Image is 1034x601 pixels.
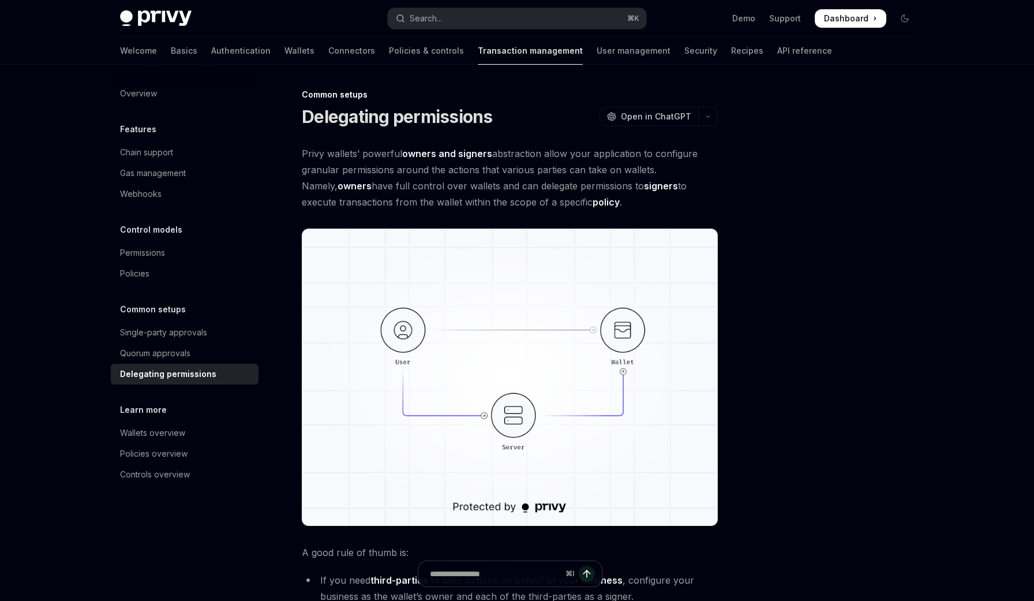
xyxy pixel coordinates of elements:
[120,37,157,65] a: Welcome
[896,9,914,28] button: Toggle dark mode
[120,166,186,180] div: Gas management
[120,223,182,237] h5: Control models
[579,566,595,582] button: Send message
[120,426,185,440] div: Wallets overview
[627,14,639,23] span: ⌘ K
[410,12,442,25] div: Search...
[120,326,207,339] div: Single-party approvals
[302,89,718,100] div: Common setups
[211,37,271,65] a: Authentication
[731,37,763,65] a: Recipes
[111,464,258,485] a: Controls overview
[621,111,691,122] span: Open in ChatGPT
[338,180,372,192] strong: owners
[478,37,583,65] a: Transaction management
[430,561,561,587] input: Ask a question...
[732,13,755,24] a: Demo
[389,37,464,65] a: Policies & controls
[302,229,718,526] img: delegate
[111,142,258,163] a: Chain support
[111,242,258,263] a: Permissions
[302,106,493,127] h1: Delegating permissions
[815,9,886,28] a: Dashboard
[111,423,258,443] a: Wallets overview
[120,246,165,260] div: Permissions
[120,403,167,417] h5: Learn more
[111,163,258,184] a: Gas management
[171,37,197,65] a: Basics
[120,267,149,281] div: Policies
[284,37,314,65] a: Wallets
[600,107,698,126] button: Open in ChatGPT
[120,303,186,316] h5: Common setups
[120,346,190,360] div: Quorum approvals
[120,447,188,461] div: Policies overview
[302,544,718,561] span: A good rule of thumb is:
[597,37,670,65] a: User management
[302,145,718,210] span: Privy wallets’ powerful abstraction allow your application to configure granular permissions arou...
[111,343,258,364] a: Quorum approvals
[120,145,173,159] div: Chain support
[120,10,192,27] img: dark logo
[120,122,156,136] h5: Features
[120,367,216,381] div: Delegating permissions
[684,37,717,65] a: Security
[644,180,678,192] strong: signers
[593,196,620,208] a: policy
[769,13,801,24] a: Support
[111,184,258,204] a: Webhooks
[111,443,258,464] a: Policies overview
[111,364,258,385] a: Delegating permissions
[388,8,646,29] button: Open search
[111,83,258,104] a: Overview
[402,148,492,159] strong: owners and signers
[328,37,375,65] a: Connectors
[111,322,258,343] a: Single-party approvals
[120,187,162,201] div: Webhooks
[120,468,190,481] div: Controls overview
[777,37,832,65] a: API reference
[111,263,258,284] a: Policies
[120,87,157,100] div: Overview
[824,13,868,24] span: Dashboard
[402,148,492,160] a: owners and signers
